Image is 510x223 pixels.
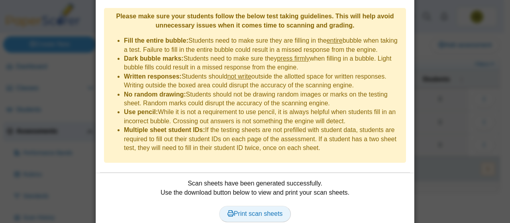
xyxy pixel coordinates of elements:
u: entire [327,37,343,44]
span: Print scan sheets [228,210,283,217]
b: Fill the entire bubble: [124,37,188,44]
b: Dark bubble marks: [124,55,183,62]
b: Multiple sheet student IDs: [124,126,205,133]
li: While it is not a requirement to use pencil, it is always helpful when students fill in an incorr... [124,108,402,126]
b: Use pencil: [124,109,158,115]
a: Print scan sheets [219,206,291,222]
li: Students should not be drawing random images or marks on the testing sheet. Random marks could di... [124,90,402,108]
b: Please make sure your students follow the below test taking guidelines. This will help avoid unne... [116,13,394,28]
u: press firmly [277,55,310,62]
li: Students need to make sure they are filling in the bubble when taking a test. Failure to fill in ... [124,36,402,54]
u: not write [227,73,251,80]
li: Students need to make sure they when filling in a bubble. Light bubble fills could result in a mi... [124,54,402,72]
b: No random drawing: [124,91,186,98]
li: Students should outside the allotted space for written responses. Writing outside the boxed area ... [124,72,402,90]
li: If the testing sheets are not prefilled with student data, students are required to fill out thei... [124,126,402,152]
b: Written responses: [124,73,182,80]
